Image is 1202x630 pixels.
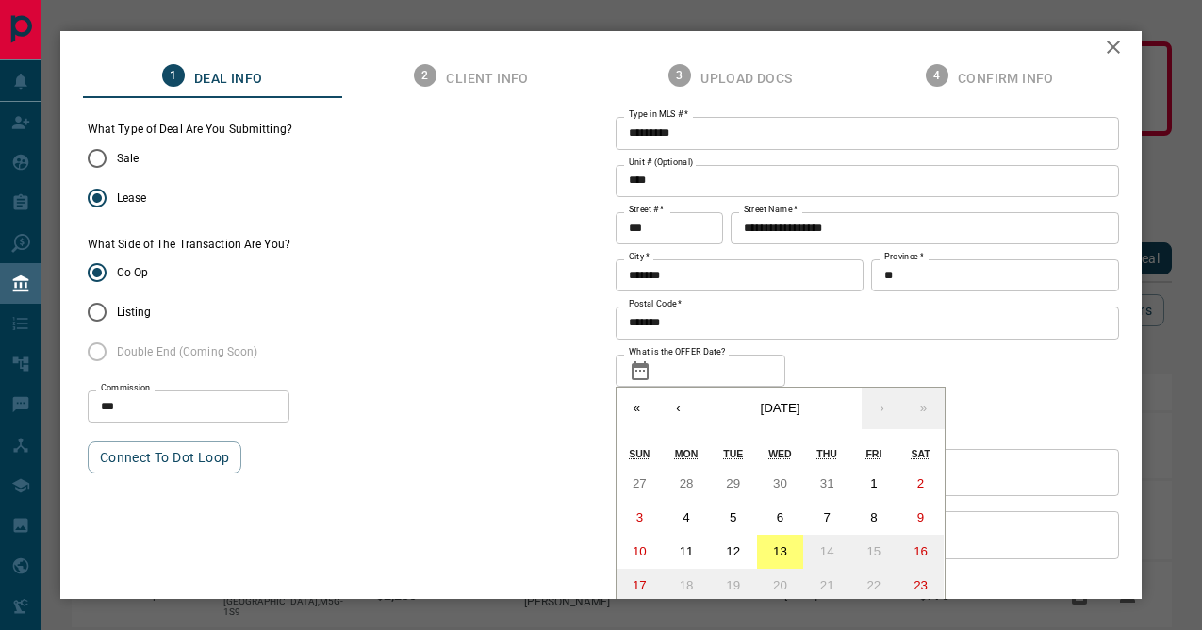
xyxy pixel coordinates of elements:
[710,501,757,535] button: August 5, 2025
[866,578,881,592] abbr: August 22, 2025
[675,448,699,459] abbr: Monday
[617,388,658,429] button: «
[773,544,787,558] abbr: August 13, 2025
[897,535,945,569] button: August 16, 2025
[897,569,945,603] button: August 23, 2025
[617,535,664,569] button: August 10, 2025
[633,476,647,490] abbr: July 27, 2025
[117,304,152,321] span: Listing
[850,467,897,501] button: August 1, 2025
[723,448,743,459] abbr: Tuesday
[773,578,787,592] abbr: August 20, 2025
[629,346,725,358] label: What is the OFFER Date?
[768,448,792,459] abbr: Wednesday
[633,544,647,558] abbr: August 10, 2025
[101,382,151,394] label: Commission
[683,510,689,524] abbr: August 4, 2025
[823,510,830,524] abbr: August 7, 2025
[803,569,850,603] button: August 21, 2025
[629,251,650,263] label: City
[726,476,740,490] abbr: July 29, 2025
[865,448,881,459] abbr: Friday
[117,190,147,207] span: Lease
[757,535,804,569] button: August 13, 2025
[88,441,242,473] button: Connect to Dot Loop
[700,388,862,429] button: [DATE]
[629,298,682,310] label: Postal Code
[629,157,693,169] label: Unit # (Optional)
[862,388,903,429] button: ›
[803,467,850,501] button: July 31, 2025
[903,388,945,429] button: »
[629,448,650,459] abbr: Sunday
[710,569,757,603] button: August 19, 2025
[726,578,740,592] abbr: August 19, 2025
[680,578,694,592] abbr: August 18, 2025
[761,401,800,415] span: [DATE]
[629,204,664,216] label: Street #
[773,476,787,490] abbr: July 30, 2025
[633,578,647,592] abbr: August 17, 2025
[777,510,783,524] abbr: August 6, 2025
[663,467,710,501] button: July 28, 2025
[117,150,139,167] span: Sale
[897,467,945,501] button: August 2, 2025
[914,544,928,558] abbr: August 16, 2025
[117,264,149,281] span: Co Op
[820,476,834,490] abbr: July 31, 2025
[636,510,643,524] abbr: August 3, 2025
[617,569,664,603] button: August 17, 2025
[663,501,710,535] button: August 4, 2025
[803,535,850,569] button: August 14, 2025
[744,204,798,216] label: Street Name
[911,448,930,459] abbr: Saturday
[658,388,700,429] button: ‹
[726,544,740,558] abbr: August 12, 2025
[710,535,757,569] button: August 12, 2025
[88,122,292,138] legend: What Type of Deal Are You Submitting?
[816,448,837,459] abbr: Thursday
[870,476,877,490] abbr: August 1, 2025
[820,578,834,592] abbr: August 21, 2025
[757,501,804,535] button: August 6, 2025
[617,501,664,535] button: August 3, 2025
[757,467,804,501] button: July 30, 2025
[730,510,736,524] abbr: August 5, 2025
[117,343,258,360] span: Double End (Coming Soon)
[757,569,804,603] button: August 20, 2025
[917,510,924,524] abbr: August 9, 2025
[803,501,850,535] button: August 7, 2025
[680,544,694,558] abbr: August 11, 2025
[617,467,664,501] button: July 27, 2025
[663,535,710,569] button: August 11, 2025
[710,467,757,501] button: July 29, 2025
[850,569,897,603] button: August 22, 2025
[914,578,928,592] abbr: August 23, 2025
[850,501,897,535] button: August 8, 2025
[170,69,176,82] text: 1
[680,476,694,490] abbr: July 28, 2025
[88,237,290,253] label: What Side of The Transaction Are You?
[194,71,263,88] span: Deal Info
[629,108,688,121] label: Type in MLS #
[884,251,923,263] label: Province
[663,569,710,603] button: August 18, 2025
[897,501,945,535] button: August 9, 2025
[850,535,897,569] button: August 15, 2025
[870,510,877,524] abbr: August 8, 2025
[866,544,881,558] abbr: August 15, 2025
[820,544,834,558] abbr: August 14, 2025
[917,476,924,490] abbr: August 2, 2025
